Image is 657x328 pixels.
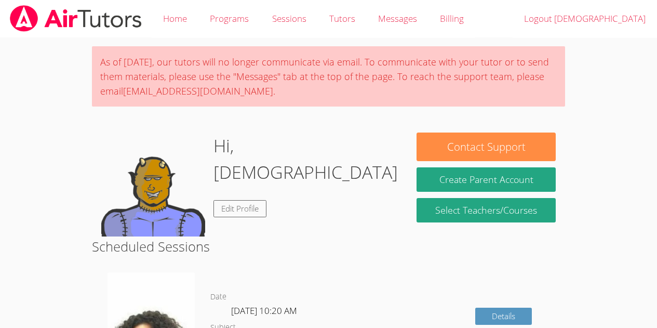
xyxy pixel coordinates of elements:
a: Details [475,308,532,325]
span: Messages [378,12,417,24]
img: airtutors_banner-c4298cdbf04f3fff15de1276eac7730deb9818008684d7c2e4769d2f7ddbe033.png [9,5,143,32]
a: Edit Profile [213,200,266,217]
button: Create Parent Account [417,167,555,192]
div: As of [DATE], our tutors will no longer communicate via email. To communicate with your tutor or ... [92,46,565,107]
button: Contact Support [417,133,555,161]
h2: Scheduled Sessions [92,237,565,256]
h1: Hi, [DEMOGRAPHIC_DATA] [213,133,398,186]
span: [DATE] 10:20 AM [231,305,297,317]
img: default.png [101,133,205,237]
a: Select Teachers/Courses [417,198,555,222]
dt: Date [210,291,226,304]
